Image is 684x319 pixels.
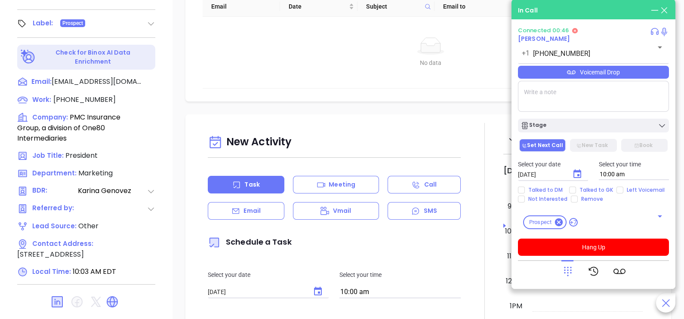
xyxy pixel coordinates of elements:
p: Select your time [339,270,461,279]
button: Hang Up [518,239,669,256]
button: Open [654,210,666,222]
div: 1pm [508,301,524,311]
span: Marketing [78,168,113,178]
div: 12pm [504,276,524,286]
span: Not Interested [525,196,571,202]
span: Left Voicemail [623,187,668,193]
button: Set Next Call [519,139,566,152]
div: Prospect [523,215,567,229]
span: Contact Address: [32,239,93,248]
p: Meeting [329,180,355,189]
span: Department: [32,169,77,178]
span: [STREET_ADDRESS] [17,249,84,259]
span: Connected [518,26,551,34]
div: No data [213,58,648,67]
a: [PERSON_NAME] [518,34,570,43]
button: Choose date, selected date is Oct 4, 2025 [308,281,328,302]
p: Call [424,180,437,189]
button: Book [621,139,668,152]
span: Schedule a Task [208,236,292,247]
span: Prospect [524,219,557,226]
span: Talked to DM [525,187,566,193]
span: Local Time: [32,267,71,276]
button: New Task [570,139,616,152]
div: Stage [521,121,546,130]
span: Referred by: [32,203,77,214]
img: Ai-Enrich-DaqCidB-.svg [21,49,36,64]
p: Check for Binox AI Data Enrichment [37,48,149,66]
p: Select your time [599,159,669,169]
button: Choose date, selected date is Oct 4, 2025 [567,164,588,184]
div: 9am [506,201,524,212]
span: Subject [366,2,422,11]
span: BDR: [32,186,77,196]
span: [PHONE_NUMBER] [53,95,116,104]
span: Karina Genovez [78,186,147,196]
div: In Call [518,6,538,15]
span: PMC Insurance Group, a division of One80 Intermediaries [17,112,120,143]
div: New Activity [208,132,461,153]
button: Stage [518,119,669,132]
p: Select your date [208,270,329,279]
span: President [65,150,98,160]
span: Email: [31,77,52,88]
span: [EMAIL_ADDRESS][DOMAIN_NAME] [52,77,142,87]
span: Date [289,2,347,11]
div: Label: [33,17,53,30]
p: Vmail [333,206,351,215]
div: 11am [505,251,524,261]
span: Talked to GK [576,187,616,193]
span: Company: [32,113,68,122]
p: +1 [522,48,530,58]
input: Enter phone number or name [533,49,641,58]
p: Task [244,180,259,189]
p: Select your date [518,159,588,169]
input: MM/DD/YYYY [208,288,304,296]
button: Open [654,41,666,53]
span: Remove [578,196,607,202]
span: Job Title: [32,151,64,160]
input: MM/DD/YYYY [518,171,564,178]
span: +7 [569,218,578,227]
h2: [DATE] [503,166,531,175]
span: Prospect [62,18,83,28]
span: 10:03 AM EDT [73,267,116,276]
div: 10am [503,226,524,236]
p: SMS [424,206,437,215]
span: 00:46 [552,26,569,34]
span: Work: [32,95,51,104]
div: Voicemail Drop [518,66,669,79]
span: Lead Source: [32,221,77,230]
p: Email [243,206,261,215]
span: Other [78,221,99,231]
